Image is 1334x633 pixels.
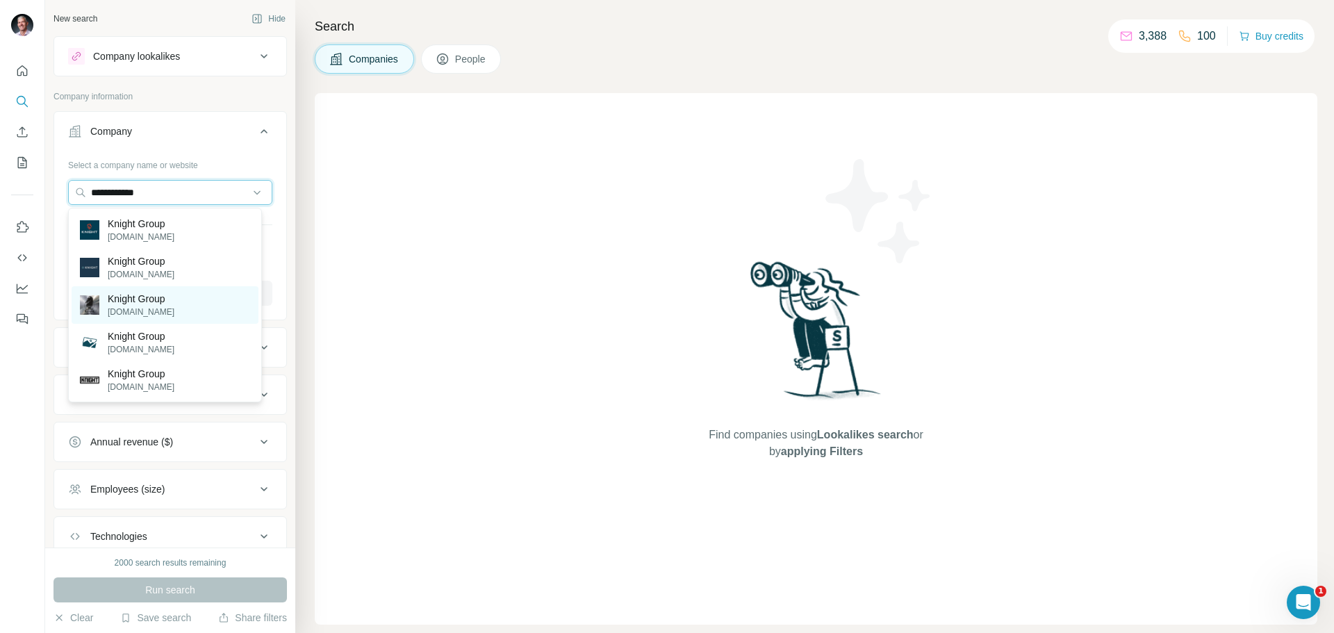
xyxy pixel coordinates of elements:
[53,90,287,103] p: Company information
[108,367,174,381] p: Knight Group
[11,245,33,270] button: Use Surfe API
[11,150,33,175] button: My lists
[54,331,286,364] button: Industry
[80,370,99,390] img: Knight Group
[80,333,99,352] img: Knight Group
[455,52,487,66] span: People
[108,306,174,318] p: [DOMAIN_NAME]
[108,231,174,243] p: [DOMAIN_NAME]
[315,17,1317,36] h4: Search
[80,220,99,240] img: Knight Group
[11,89,33,114] button: Search
[1197,28,1216,44] p: 100
[11,215,33,240] button: Use Surfe on LinkedIn
[54,378,286,411] button: HQ location
[1239,26,1303,46] button: Buy credits
[816,149,941,274] img: Surfe Illustration - Stars
[54,40,286,73] button: Company lookalikes
[11,276,33,301] button: Dashboard
[53,13,97,25] div: New search
[108,329,174,343] p: Knight Group
[744,258,889,413] img: Surfe Illustration - Woman searching with binoculars
[108,343,174,356] p: [DOMAIN_NAME]
[120,611,191,625] button: Save search
[11,58,33,83] button: Quick start
[108,381,174,393] p: [DOMAIN_NAME]
[54,472,286,506] button: Employees (size)
[90,124,132,138] div: Company
[817,429,914,441] span: Lookalikes search
[781,445,863,457] span: applying Filters
[242,8,295,29] button: Hide
[54,115,286,154] button: Company
[11,14,33,36] img: Avatar
[90,529,147,543] div: Technologies
[54,520,286,553] button: Technologies
[90,482,165,496] div: Employees (size)
[108,268,174,281] p: [DOMAIN_NAME]
[53,611,93,625] button: Clear
[1139,28,1167,44] p: 3,388
[80,258,99,277] img: Knight Group
[218,611,287,625] button: Share filters
[80,295,99,315] img: Knight Group
[115,557,227,569] div: 2000 search results remaining
[68,154,272,172] div: Select a company name or website
[705,427,927,460] span: Find companies using or by
[108,217,174,231] p: Knight Group
[349,52,400,66] span: Companies
[11,306,33,331] button: Feedback
[108,254,174,268] p: Knight Group
[54,425,286,459] button: Annual revenue ($)
[93,49,180,63] div: Company lookalikes
[108,292,174,306] p: Knight Group
[1315,586,1326,597] span: 1
[90,435,173,449] div: Annual revenue ($)
[11,120,33,145] button: Enrich CSV
[1287,586,1320,619] iframe: Intercom live chat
